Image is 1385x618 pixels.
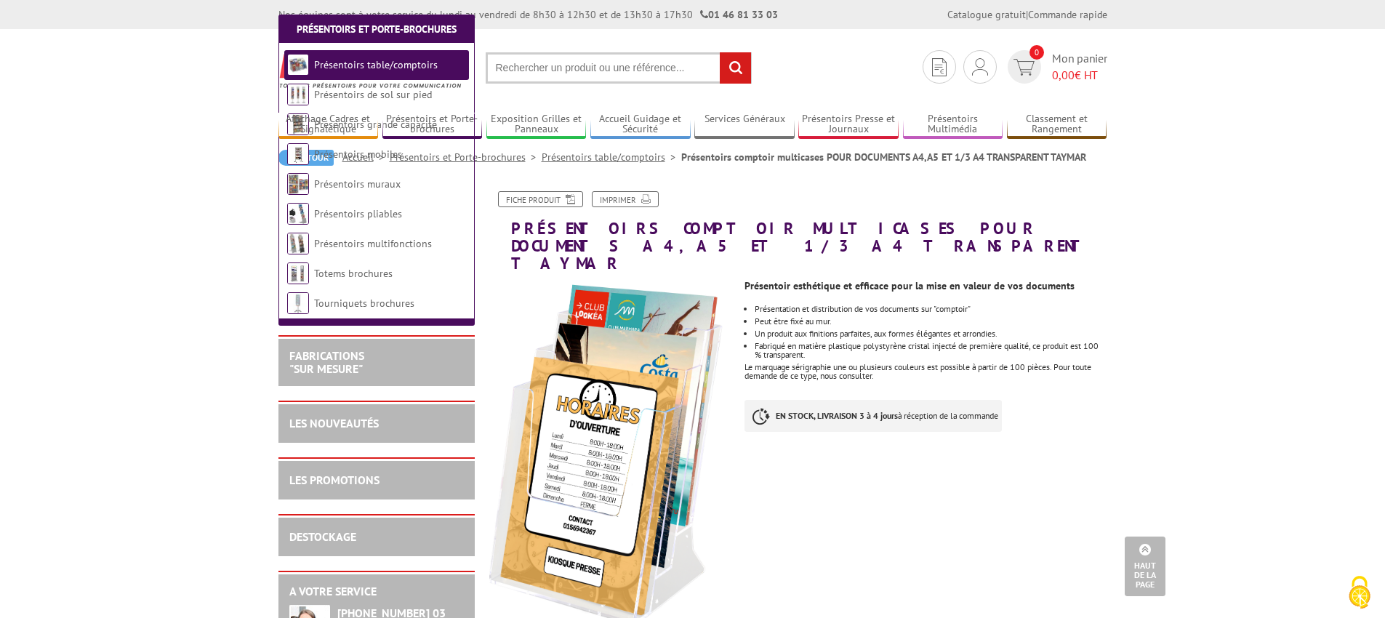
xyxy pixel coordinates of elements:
img: Présentoirs muraux [287,173,309,195]
span: Mon panier [1052,50,1107,84]
a: Présentoirs table/comptoirs [542,151,681,164]
img: devis rapide [932,58,947,76]
a: Présentoirs table/comptoirs [314,58,438,71]
div: Le marquage sérigraphie une ou plusieurs couleurs est possible à partir de 100 pièces. Pour toute... [744,363,1107,380]
a: Totems brochures [314,267,393,280]
a: Exposition Grilles et Panneaux [486,113,587,137]
a: Haut de la page [1125,537,1165,596]
a: Présentoirs mobiles [314,148,402,161]
img: Tourniquets brochures [287,292,309,314]
strong: Présentoir esthétique et efficace pour la mise en valeur de vos documents [744,279,1075,292]
img: Totems brochures [287,262,309,284]
li: Présentation et distribution de vos documents sur "comptoir" [755,305,1107,313]
li: Présentoirs comptoir multicases POUR DOCUMENTS A4,A5 ET 1/3 A4 TRANSPARENT TAYMAR [681,150,1086,164]
a: Présentoirs Presse et Journaux [798,113,899,137]
span: 0,00 [1052,68,1075,82]
a: Présentoirs de sol sur pied [314,88,432,101]
input: rechercher [720,52,751,84]
img: devis rapide [972,58,988,76]
span: € HT [1052,67,1107,84]
a: LES PROMOTIONS [289,473,380,487]
div: Nos équipes sont à votre service du lundi au vendredi de 8h30 à 12h30 et de 13h30 à 17h30 [278,7,778,22]
a: DESTOCKAGE [289,529,356,544]
a: Présentoirs multifonctions [314,237,432,250]
img: Présentoirs pliables [287,203,309,225]
img: Présentoirs table/comptoirs [287,54,309,76]
li: Peut être fixé au mur. [755,317,1107,326]
a: Tourniquets brochures [314,297,414,310]
a: Commande rapide [1028,8,1107,21]
a: Catalogue gratuit [947,8,1026,21]
img: devis rapide [1013,59,1035,76]
button: Cookies (fenêtre modale) [1334,569,1385,618]
a: FABRICATIONS"Sur Mesure" [289,348,364,376]
h1: Présentoirs comptoir multicases POUR DOCUMENTS A4,A5 ET 1/3 A4 TRANSPARENT TAYMAR [478,191,1118,273]
li: Fabriqué en matière plastique polystyrène cristal injecté de première qualité, ce produit est 100... [755,342,1107,359]
span: 0 [1029,45,1044,60]
a: Services Généraux [694,113,795,137]
strong: 01 46 81 33 03 [700,8,778,21]
a: devis rapide 0 Mon panier 0,00€ HT [1004,50,1107,84]
a: Présentoirs et Porte-brochures [382,113,483,137]
img: Cookies (fenêtre modale) [1341,574,1378,611]
h2: A votre service [289,585,464,598]
img: Présentoirs de sol sur pied [287,84,309,105]
img: Présentoirs mobiles [287,143,309,165]
a: Classement et Rangement [1007,113,1107,137]
a: LES NOUVEAUTÉS [289,416,379,430]
a: Accueil Guidage et Sécurité [590,113,691,137]
a: Présentoirs Multimédia [903,113,1003,137]
img: Présentoirs multifonctions [287,233,309,254]
a: Imprimer [592,191,659,207]
a: Présentoirs pliables [314,207,402,220]
a: Affichage Cadres et Signalétique [278,113,379,137]
input: Rechercher un produit ou une référence... [486,52,752,84]
li: Un produit aux finitions parfaites, aux formes élégantes et arrondies. [755,329,1107,338]
div: | [947,7,1107,22]
a: Présentoirs et Porte-brochures [297,23,457,36]
a: Présentoirs muraux [314,177,401,190]
strong: EN STOCK, LIVRAISON 3 à 4 jours [776,410,898,421]
a: Fiche produit [498,191,583,207]
p: à réception de la commande [744,400,1002,432]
